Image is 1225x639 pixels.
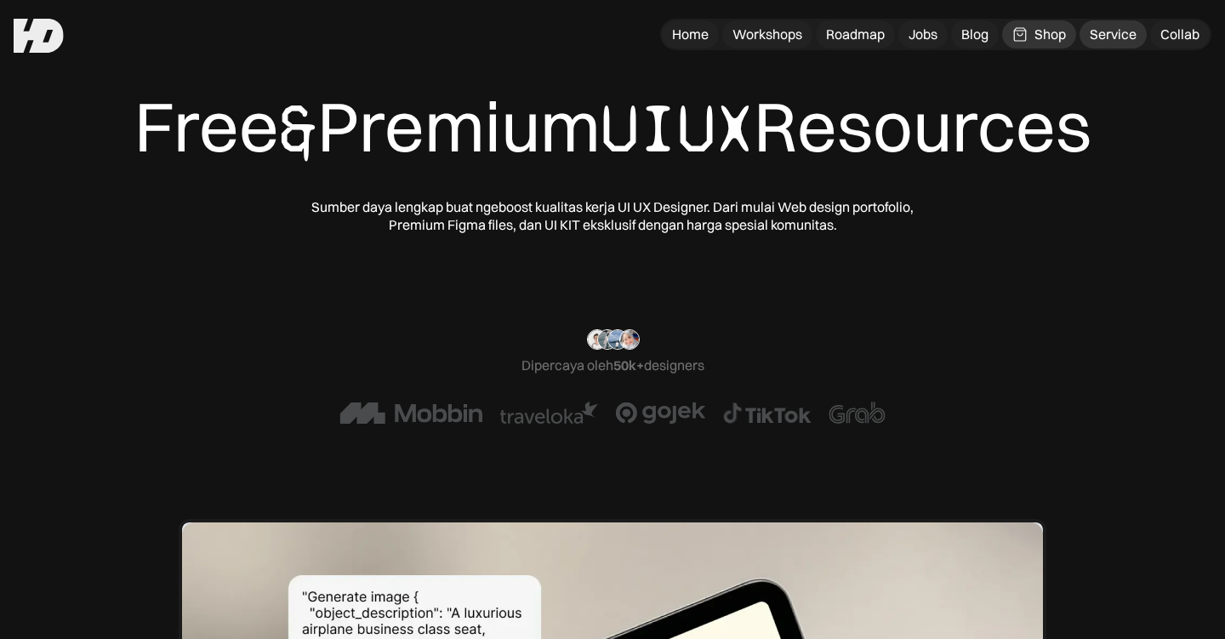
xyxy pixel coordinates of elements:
a: Jobs [898,20,948,48]
div: Jobs [909,26,937,43]
div: Home [672,26,709,43]
a: Blog [951,20,999,48]
a: Home [662,20,719,48]
span: & [279,87,317,171]
div: Free Premium Resources [134,85,1091,171]
a: Collab [1150,20,1210,48]
div: Blog [961,26,989,43]
a: Workshops [722,20,812,48]
div: Roadmap [826,26,885,43]
span: 50k+ [613,357,644,374]
div: Service [1090,26,1137,43]
a: Service [1080,20,1147,48]
a: Shop [1002,20,1076,48]
div: Collab [1160,26,1199,43]
div: Sumber daya lengkap buat ngeboost kualitas kerja UI UX Designer. Dari mulai Web design portofolio... [306,198,919,234]
div: Shop [1034,26,1066,43]
div: Workshops [732,26,802,43]
div: Dipercaya oleh designers [521,357,704,374]
a: Roadmap [816,20,895,48]
span: UIUX [601,87,754,171]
